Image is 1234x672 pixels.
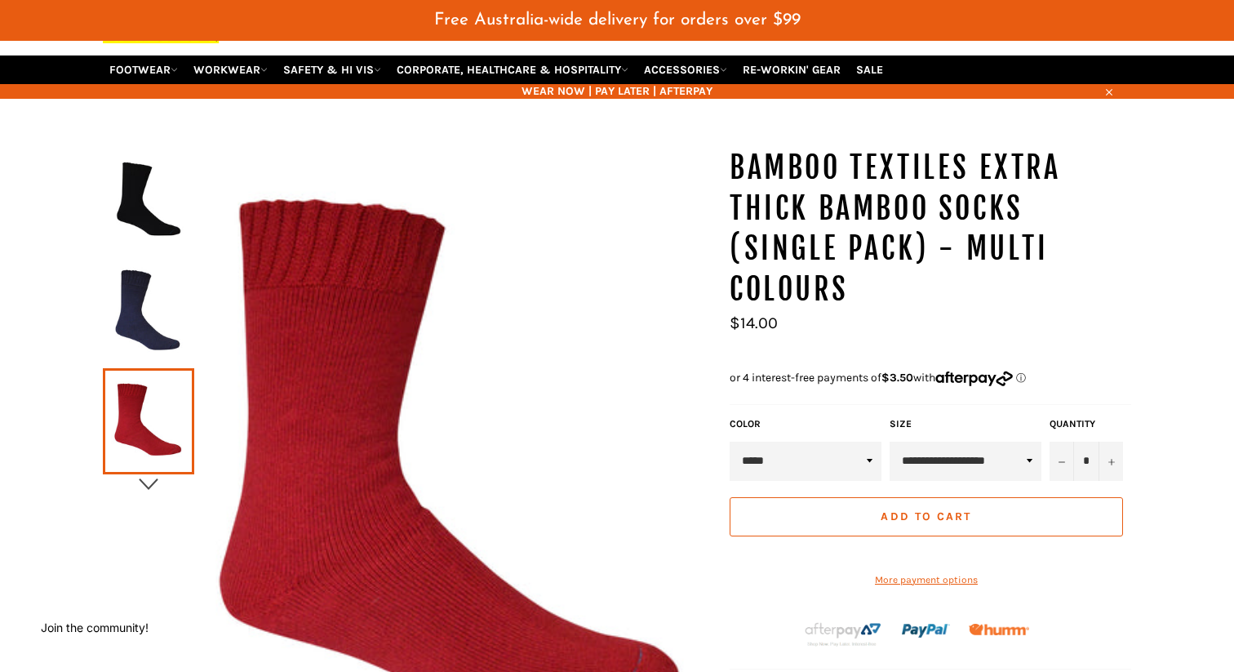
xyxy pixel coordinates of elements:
[277,56,388,84] a: SAFETY & HI VIS
[803,621,883,648] img: Afterpay-Logo-on-dark-bg_large.png
[881,510,971,523] span: Add to Cart
[1099,442,1123,481] button: Increase item quantity by one
[434,11,801,29] span: Free Australia-wide delivery for orders over $99
[1050,417,1123,431] label: Quantity
[187,56,274,84] a: WORKWEAR
[1050,442,1074,481] button: Reduce item quantity by one
[890,417,1041,431] label: Size
[730,417,881,431] label: Color
[730,497,1123,536] button: Add to Cart
[637,56,734,84] a: ACCESSORIES
[850,56,890,84] a: SALE
[730,573,1123,587] a: More payment options
[730,314,778,332] span: $14.00
[736,56,847,84] a: RE-WORKIN' GEAR
[103,83,1131,99] span: WEAR NOW | PAY LATER | AFTERPAY
[969,624,1029,636] img: Humm_core_logo_RGB-01_300x60px_small_195d8312-4386-4de7-b182-0ef9b6303a37.png
[111,158,186,247] img: Bamboo Textiles Extra Thick Bamboo Socks (Single Pack) - Multi Colours - Workin' Gear
[902,607,950,655] img: paypal.png
[730,148,1131,309] h1: Bamboo Textiles Extra Thick Bamboo Socks (Single Pack) - Multi Colours
[390,56,635,84] a: CORPORATE, HEALTHCARE & HOSPITALITY
[41,621,149,634] button: Join the community!
[103,56,184,84] a: FOOTWEAR
[111,267,186,357] img: Bamboo Textiles Extra Thick Bamboo Socks (Single Pack) - Multi Colours - Workin' Gear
